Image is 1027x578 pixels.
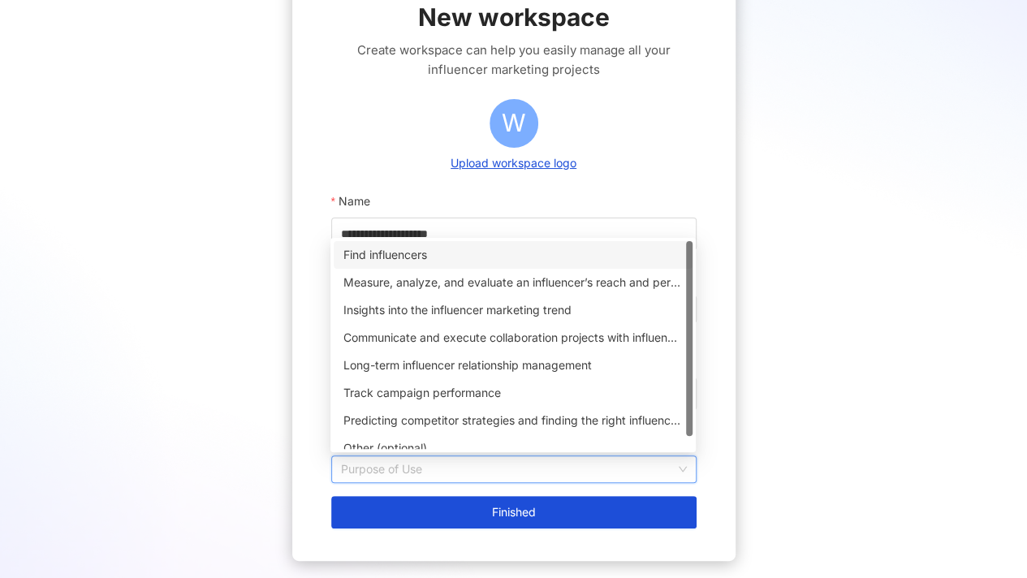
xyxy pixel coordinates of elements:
div: Long-term influencer relationship management [334,352,693,379]
div: Measure, analyze, and evaluate an influencer’s reach and performance on social media [334,269,693,296]
span: W [502,104,526,142]
span: Create workspace can help you easily manage all your influencer marketing projects [331,41,697,80]
input: Name [331,218,697,250]
div: Track campaign performance [334,379,693,407]
div: Other (optional) [334,434,693,462]
button: Upload workspace logo [446,154,581,172]
span: Finished [492,506,536,519]
div: Long-term influencer relationship management [343,356,683,374]
label: Name [331,185,382,218]
div: Predicting competitor strategies and finding the right influencers [343,412,683,429]
div: Measure, analyze, and evaluate an influencer’s reach and performance on social media [343,274,683,291]
div: Communicate and execute collaboration projects with influencers [334,324,693,352]
div: Predicting competitor strategies and finding the right influencers [334,407,693,434]
button: Finished [331,496,697,528]
div: Other (optional) [343,439,683,457]
div: Find influencers [343,246,683,264]
div: Track campaign performance [343,384,683,402]
div: Communicate and execute collaboration projects with influencers [343,329,683,347]
div: Insights into the influencer marketing trend [334,296,693,324]
div: Find influencers [334,241,693,269]
div: Insights into the influencer marketing trend [343,301,683,319]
